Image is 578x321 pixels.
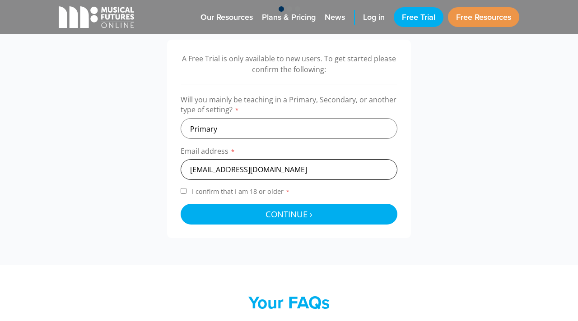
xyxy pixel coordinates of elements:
[363,11,385,23] span: Log in
[325,11,345,23] span: News
[448,7,519,27] a: Free Resources
[113,292,465,313] h2: Your FAQs
[200,11,253,23] span: Our Resources
[394,7,443,27] a: Free Trial
[181,95,397,118] label: Will you mainly be teaching in a Primary, Secondary, or another type of setting?
[181,204,397,225] button: Continue ›
[262,11,316,23] span: Plans & Pricing
[266,208,312,220] span: Continue ›
[181,53,397,75] p: A Free Trial is only available to new users. To get started please confirm the following:
[181,188,186,194] input: I confirm that I am 18 or older*
[190,187,292,196] span: I confirm that I am 18 or older
[181,146,397,159] label: Email address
